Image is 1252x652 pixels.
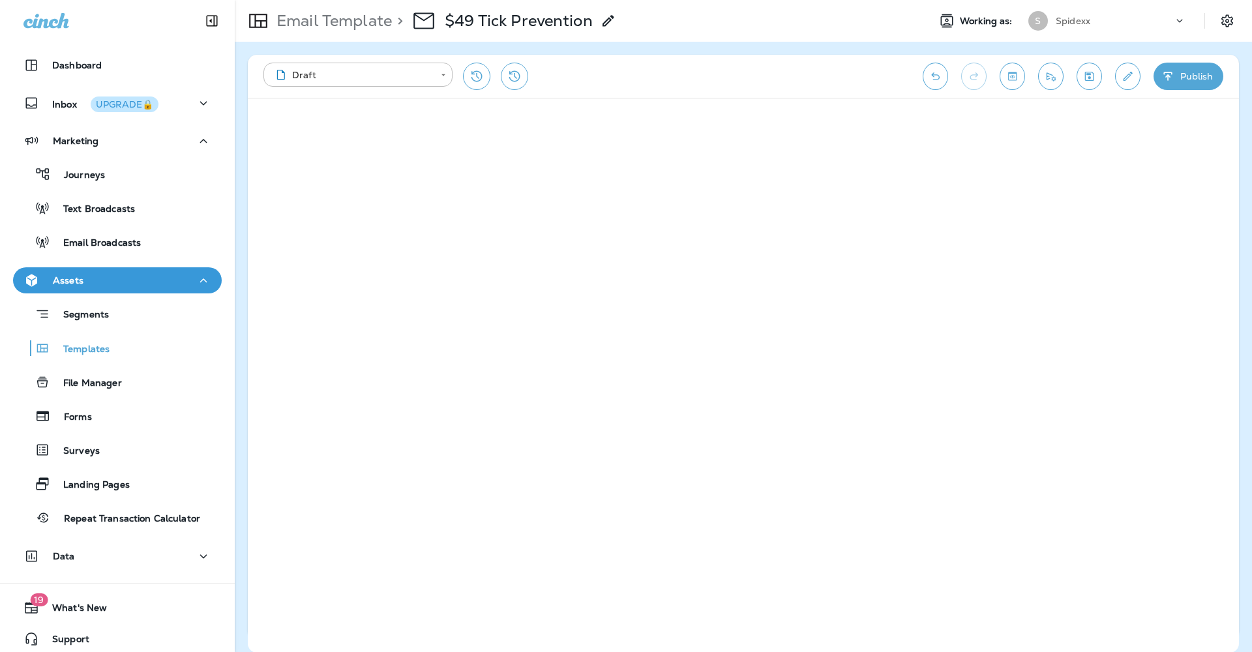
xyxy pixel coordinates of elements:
[13,228,222,256] button: Email Broadcasts
[960,16,1015,27] span: Working as:
[52,96,158,110] p: Inbox
[501,63,528,90] button: View Changelog
[13,595,222,621] button: 19What's New
[1077,63,1102,90] button: Save
[13,194,222,222] button: Text Broadcasts
[271,11,392,31] p: Email Template
[50,237,141,250] p: Email Broadcasts
[50,445,100,458] p: Surveys
[1038,63,1064,90] button: Send test email
[1000,63,1025,90] button: Toggle preview
[51,513,200,526] p: Repeat Transaction Calculator
[13,90,222,116] button: InboxUPGRADE🔒
[50,344,110,356] p: Templates
[13,626,222,652] button: Support
[52,60,102,70] p: Dashboard
[39,634,89,649] span: Support
[13,402,222,430] button: Forms
[1056,16,1090,26] p: Spidexx
[13,267,222,293] button: Assets
[1154,63,1223,90] button: Publish
[1215,9,1239,33] button: Settings
[50,479,130,492] p: Landing Pages
[445,11,593,31] p: $49 Tick Prevention
[13,334,222,362] button: Templates
[13,52,222,78] button: Dashboard
[39,602,107,618] span: What's New
[51,170,105,182] p: Journeys
[53,136,98,146] p: Marketing
[50,309,109,322] p: Segments
[13,470,222,497] button: Landing Pages
[13,436,222,464] button: Surveys
[30,593,48,606] span: 19
[1028,11,1048,31] div: S
[1115,63,1140,90] button: Edit details
[13,160,222,188] button: Journeys
[13,128,222,154] button: Marketing
[194,8,230,34] button: Collapse Sidebar
[923,63,948,90] button: Undo
[53,275,83,286] p: Assets
[91,96,158,112] button: UPGRADE🔒
[13,300,222,328] button: Segments
[273,68,432,81] div: Draft
[13,504,222,531] button: Repeat Transaction Calculator
[51,411,92,424] p: Forms
[53,551,75,561] p: Data
[50,203,135,216] p: Text Broadcasts
[96,100,153,109] div: UPGRADE🔒
[392,11,403,31] p: >
[463,63,490,90] button: Restore from previous version
[50,378,122,390] p: File Manager
[13,368,222,396] button: File Manager
[13,543,222,569] button: Data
